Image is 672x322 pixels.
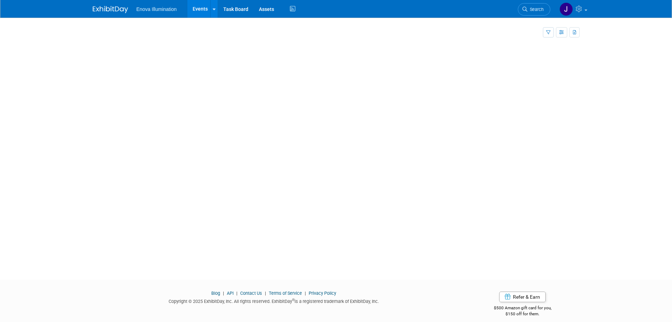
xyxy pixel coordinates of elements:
span: Enova Illumination [137,6,177,12]
sup: ® [292,298,295,302]
a: Search [518,3,550,16]
a: Privacy Policy [309,291,336,296]
a: Blog [211,291,220,296]
div: $150 off for them. [466,311,580,317]
img: ExhibitDay [93,6,128,13]
a: Contact Us [240,291,262,296]
span: | [235,291,239,296]
a: Terms of Service [269,291,302,296]
span: Search [527,7,544,12]
img: Joe Werner [559,2,573,16]
span: | [303,291,308,296]
div: $500 Amazon gift card for you, [466,300,580,317]
span: | [263,291,268,296]
a: API [227,291,234,296]
span: | [221,291,226,296]
a: Refer & Earn [499,292,546,302]
div: Copyright © 2025 ExhibitDay, Inc. All rights reserved. ExhibitDay is a registered trademark of Ex... [93,297,455,305]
